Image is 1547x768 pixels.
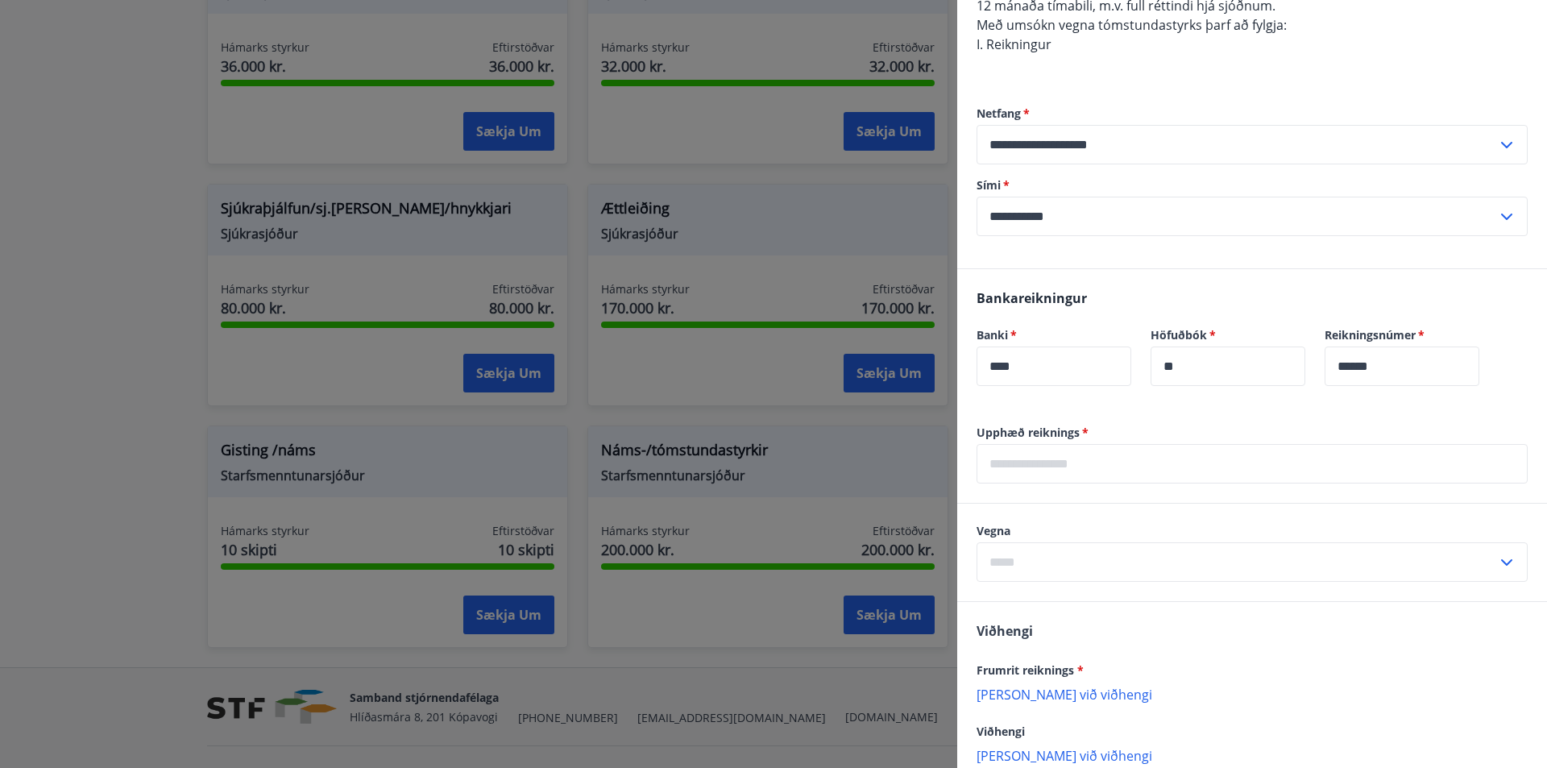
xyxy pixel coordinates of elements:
span: Frumrit reiknings [977,662,1084,678]
div: Upphæð reiknings [977,444,1528,484]
p: [PERSON_NAME] við viðhengi [977,686,1528,702]
span: Viðhengi [977,724,1025,739]
label: Sími [977,177,1528,193]
span: Bankareikningur [977,289,1087,307]
label: Netfang [977,106,1528,122]
span: I. Reikningur [977,35,1051,53]
label: Vegna [977,523,1528,539]
label: Reikningsnúmer [1325,327,1479,343]
span: Viðhengi [977,622,1033,640]
label: Höfuðbók [1151,327,1305,343]
label: Upphæð reiknings [977,425,1528,441]
p: [PERSON_NAME] við viðhengi [977,747,1528,763]
label: Banki [977,327,1131,343]
span: Með umsókn vegna tómstundastyrks þarf að fylgja: [977,16,1287,34]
